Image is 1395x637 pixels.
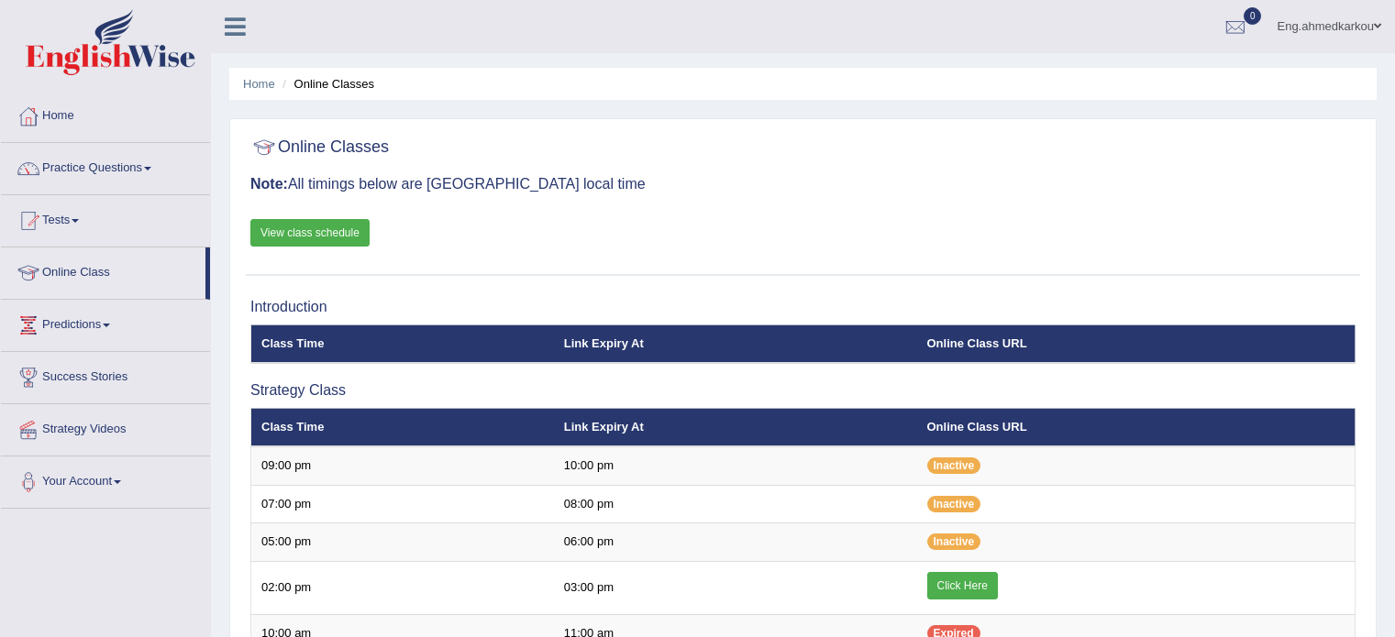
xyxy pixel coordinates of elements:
[250,299,1356,315] h3: Introduction
[1,247,205,293] a: Online Class
[250,176,288,192] b: Note:
[251,324,554,363] th: Class Time
[1,352,210,398] a: Success Stories
[927,572,998,599] a: Click Here
[250,134,389,161] h2: Online Classes
[917,408,1356,446] th: Online Class URL
[927,457,981,474] span: Inactive
[1,143,210,189] a: Practice Questions
[250,382,1356,399] h3: Strategy Class
[1,195,210,241] a: Tests
[243,77,275,91] a: Home
[1,456,210,502] a: Your Account
[251,485,554,523] td: 07:00 pm
[554,324,917,363] th: Link Expiry At
[250,176,1356,192] h3: All timings below are [GEOGRAPHIC_DATA] local time
[917,324,1356,363] th: Online Class URL
[554,485,917,523] td: 08:00 pm
[927,496,981,512] span: Inactive
[554,523,917,562] td: 06:00 pm
[1,300,210,346] a: Predictions
[1244,7,1262,25] span: 0
[554,446,917,485] td: 10:00 pm
[554,561,917,614] td: 03:00 pm
[927,533,981,550] span: Inactive
[250,219,370,247] a: View class schedule
[251,523,554,562] td: 05:00 pm
[1,91,210,137] a: Home
[554,408,917,446] th: Link Expiry At
[251,561,554,614] td: 02:00 pm
[251,446,554,485] td: 09:00 pm
[1,404,210,450] a: Strategy Videos
[251,408,554,446] th: Class Time
[278,75,374,93] li: Online Classes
